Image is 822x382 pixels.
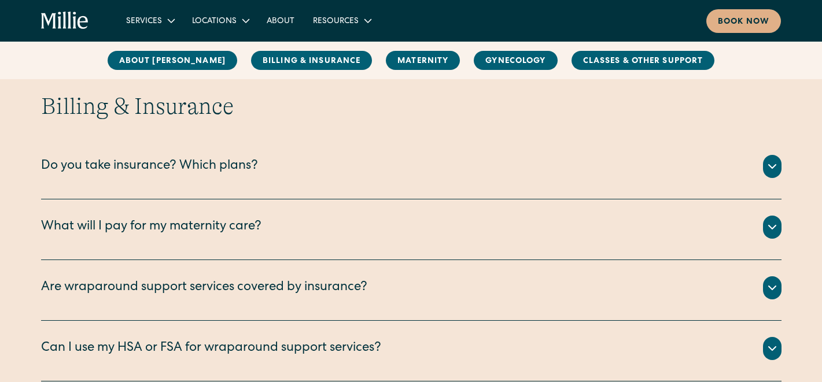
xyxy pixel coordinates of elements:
[41,279,367,298] div: Are wraparound support services covered by insurance?
[706,9,781,33] a: Book now
[41,339,381,358] div: Can I use my HSA or FSA for wraparound support services?
[257,11,304,30] a: About
[183,11,257,30] div: Locations
[251,51,372,70] a: Billing & Insurance
[41,12,89,30] a: home
[126,16,162,28] div: Services
[41,92,782,120] h2: Billing & Insurance
[41,157,258,176] div: Do you take insurance? Which plans?
[313,16,359,28] div: Resources
[474,51,557,70] a: Gynecology
[718,16,769,28] div: Book now
[41,218,261,237] div: What will I pay for my maternity care?
[117,11,183,30] div: Services
[108,51,237,70] a: About [PERSON_NAME]
[192,16,237,28] div: Locations
[386,51,460,70] a: MAternity
[572,51,715,70] a: Classes & Other Support
[304,11,379,30] div: Resources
